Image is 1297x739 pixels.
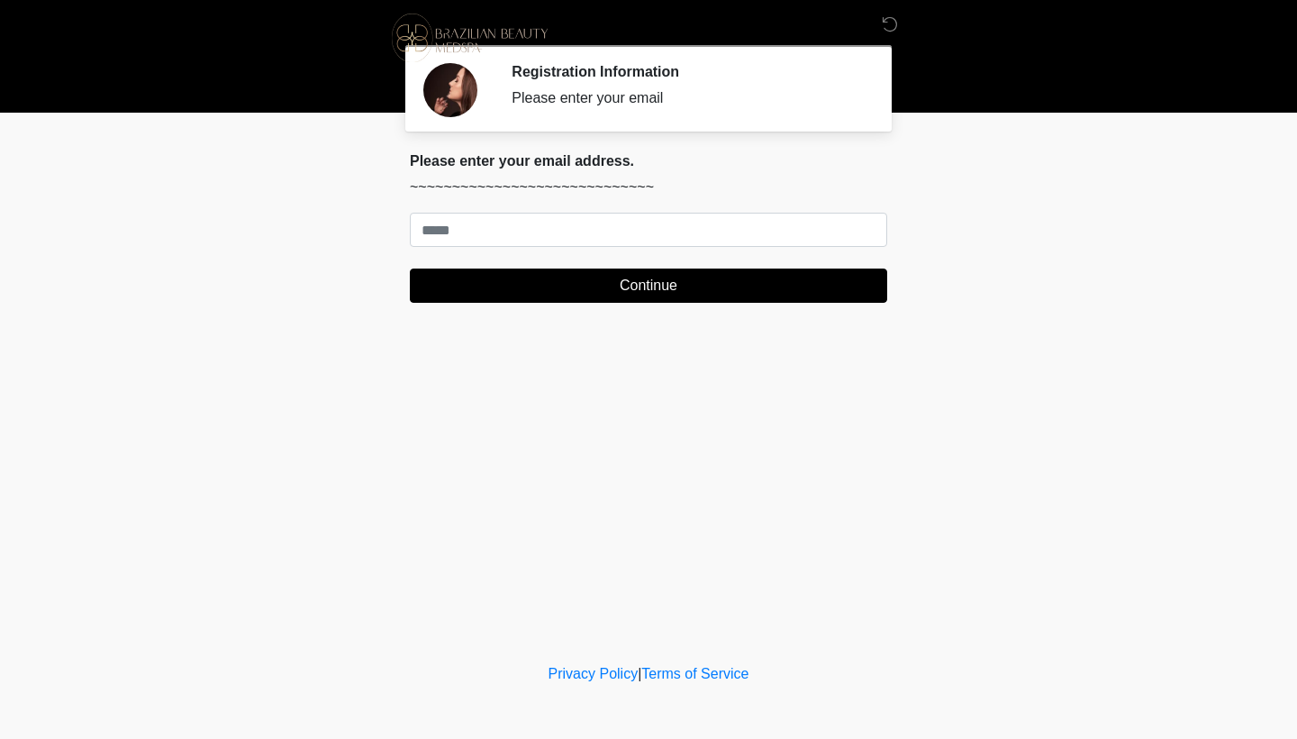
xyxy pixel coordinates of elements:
[410,269,887,303] button: Continue
[410,152,887,169] h2: Please enter your email address.
[638,666,641,681] a: |
[410,177,887,198] p: ~~~~~~~~~~~~~~~~~~~~~~~~~~~~~
[512,87,860,109] div: Please enter your email
[423,63,477,117] img: Agent Avatar
[392,14,548,62] img: Brazilian Beauty Medspa Logo
[641,666,748,681] a: Terms of Service
[549,666,639,681] a: Privacy Policy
